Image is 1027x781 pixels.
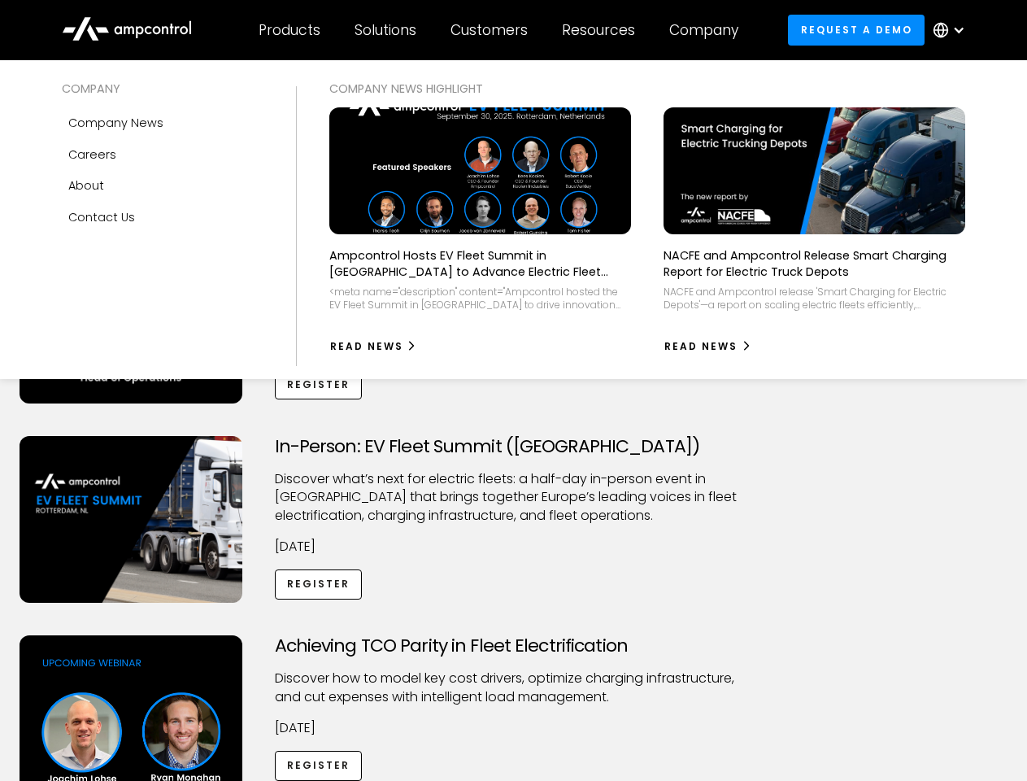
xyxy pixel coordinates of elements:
a: Company news [62,107,263,138]
div: Company [669,21,738,39]
p: Ampcontrol Hosts EV Fleet Summit in [GEOGRAPHIC_DATA] to Advance Electric Fleet Management in [GE... [329,247,631,280]
div: NACFE and Ampcontrol release 'Smart Charging for Electric Depots'—a report on scaling electric fl... [664,286,965,311]
p: [DATE] [275,538,753,556]
div: Resources [562,21,635,39]
div: Customers [450,21,528,39]
a: Read News [664,334,752,360]
p: Discover how to model key cost drivers, optimize charging infrastructure, and cut expenses with i... [275,670,753,706]
div: Company news [68,114,163,132]
div: Products [259,21,320,39]
a: Register [275,751,363,781]
h3: Achieving TCO Parity in Fleet Electrification [275,635,753,657]
div: About [68,177,104,194]
div: Read News [330,339,403,354]
div: Solutions [355,21,416,39]
p: NACFE and Ampcontrol Release Smart Charging Report for Electric Truck Depots [664,247,965,280]
div: COMPANY [62,80,263,98]
div: Contact Us [68,208,135,226]
div: Read News [664,339,738,354]
p: ​Discover what’s next for electric fleets: a half-day in-person event in [GEOGRAPHIC_DATA] that b... [275,470,753,525]
a: About [62,170,263,201]
h3: In-Person: EV Fleet Summit ([GEOGRAPHIC_DATA]) [275,436,753,457]
a: Contact Us [62,202,263,233]
a: Register [275,569,363,600]
div: <meta name="description" content="Ampcontrol hosted the EV Fleet Summit in [GEOGRAPHIC_DATA] to d... [329,286,631,311]
a: Careers [62,139,263,170]
p: [DATE] [275,719,753,737]
a: Request a demo [788,15,925,45]
a: Register [275,369,363,399]
div: COMPANY NEWS Highlight [329,80,966,98]
a: Read News [329,334,418,360]
div: Careers [68,146,116,164]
